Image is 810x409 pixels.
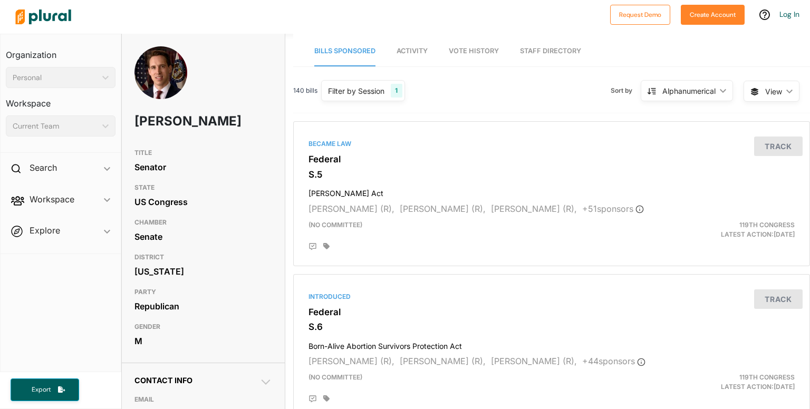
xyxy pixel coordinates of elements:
[134,229,273,245] div: Senate
[739,221,795,229] span: 119th Congress
[754,137,803,156] button: Track
[134,147,273,159] h3: TITLE
[739,373,795,381] span: 119th Congress
[323,242,330,250] div: Add tags
[765,86,782,97] span: View
[134,298,273,314] div: Republican
[397,47,428,55] span: Activity
[6,88,115,111] h3: Workspace
[134,320,273,333] h3: GENDER
[582,356,645,366] span: + 44 sponsor s
[293,86,317,95] span: 140 bills
[11,378,79,401] button: Export
[391,84,402,98] div: 1
[134,393,273,406] h3: EMAIL
[134,159,273,175] div: Senator
[397,36,428,66] a: Activity
[582,203,644,214] span: + 51 sponsor s
[779,9,799,19] a: Log In
[24,385,58,394] span: Export
[308,307,795,317] h3: Federal
[134,181,273,194] h3: STATE
[30,162,57,173] h2: Search
[308,356,394,366] span: [PERSON_NAME] (R),
[134,264,273,279] div: [US_STATE]
[134,251,273,264] h3: DISTRICT
[13,121,98,132] div: Current Team
[681,5,745,25] button: Create Account
[134,46,187,111] img: Headshot of Josh Hawley
[681,8,745,20] a: Create Account
[134,376,192,385] span: Contact Info
[301,373,635,392] div: (no committee)
[308,395,317,403] div: Add Position Statement
[635,220,803,239] div: Latest Action: [DATE]
[449,36,499,66] a: Vote History
[314,36,375,66] a: Bills Sponsored
[134,216,273,229] h3: CHAMBER
[610,5,670,25] button: Request Demo
[400,203,486,214] span: [PERSON_NAME] (R),
[134,105,217,137] h1: [PERSON_NAME]
[308,337,795,351] h4: Born-Alive Abortion Survivors Protection Act
[662,85,716,96] div: Alphanumerical
[754,289,803,309] button: Track
[308,154,795,164] h3: Federal
[491,203,577,214] span: [PERSON_NAME] (R),
[491,356,577,366] span: [PERSON_NAME] (R),
[520,36,581,66] a: Staff Directory
[308,322,795,332] h3: S.6
[308,242,317,251] div: Add Position Statement
[610,8,670,20] a: Request Demo
[134,194,273,210] div: US Congress
[611,86,641,95] span: Sort by
[449,47,499,55] span: Vote History
[308,203,394,214] span: [PERSON_NAME] (R),
[6,40,115,63] h3: Organization
[308,139,795,149] div: Became Law
[134,333,273,349] div: M
[328,85,384,96] div: Filter by Session
[308,292,795,301] div: Introduced
[301,220,635,239] div: (no committee)
[400,356,486,366] span: [PERSON_NAME] (R),
[635,373,803,392] div: Latest Action: [DATE]
[323,395,330,402] div: Add tags
[314,47,375,55] span: Bills Sponsored
[308,169,795,180] h3: S.5
[134,286,273,298] h3: PARTY
[308,184,795,198] h4: [PERSON_NAME] Act
[13,72,98,83] div: Personal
